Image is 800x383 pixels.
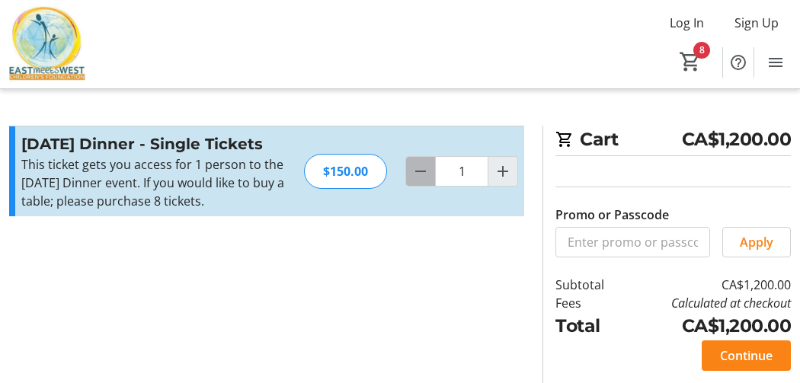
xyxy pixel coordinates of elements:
[488,157,517,186] button: Increment by one
[555,227,710,257] input: Enter promo or passcode
[702,340,791,371] button: Continue
[623,294,791,312] td: Calculated at checkout
[723,47,754,78] button: Help
[623,312,791,339] td: CA$1,200.00
[555,126,791,156] h2: Cart
[682,126,792,152] span: CA$1,200.00
[760,47,791,78] button: Menu
[670,14,704,32] span: Log In
[555,312,623,339] td: Total
[406,157,435,186] button: Decrement by one
[722,11,791,35] button: Sign Up
[435,156,488,187] input: Diwali Dinner - Single Tickets Quantity
[555,206,669,224] label: Promo or Passcode
[555,294,623,312] td: Fees
[720,346,773,365] span: Continue
[21,155,286,210] div: This ticket gets you access for 1 person to the [DATE] Dinner event. If you would like to buy a t...
[740,233,773,251] span: Apply
[304,154,387,189] div: $150.00
[21,132,286,155] h3: [DATE] Dinner - Single Tickets
[623,276,791,294] td: CA$1,200.00
[658,11,716,35] button: Log In
[677,48,704,75] button: Cart
[555,276,623,294] td: Subtotal
[722,227,791,257] button: Apply
[9,6,85,82] img: East Meets West Children's Foundation's Logo
[734,14,779,32] span: Sign Up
